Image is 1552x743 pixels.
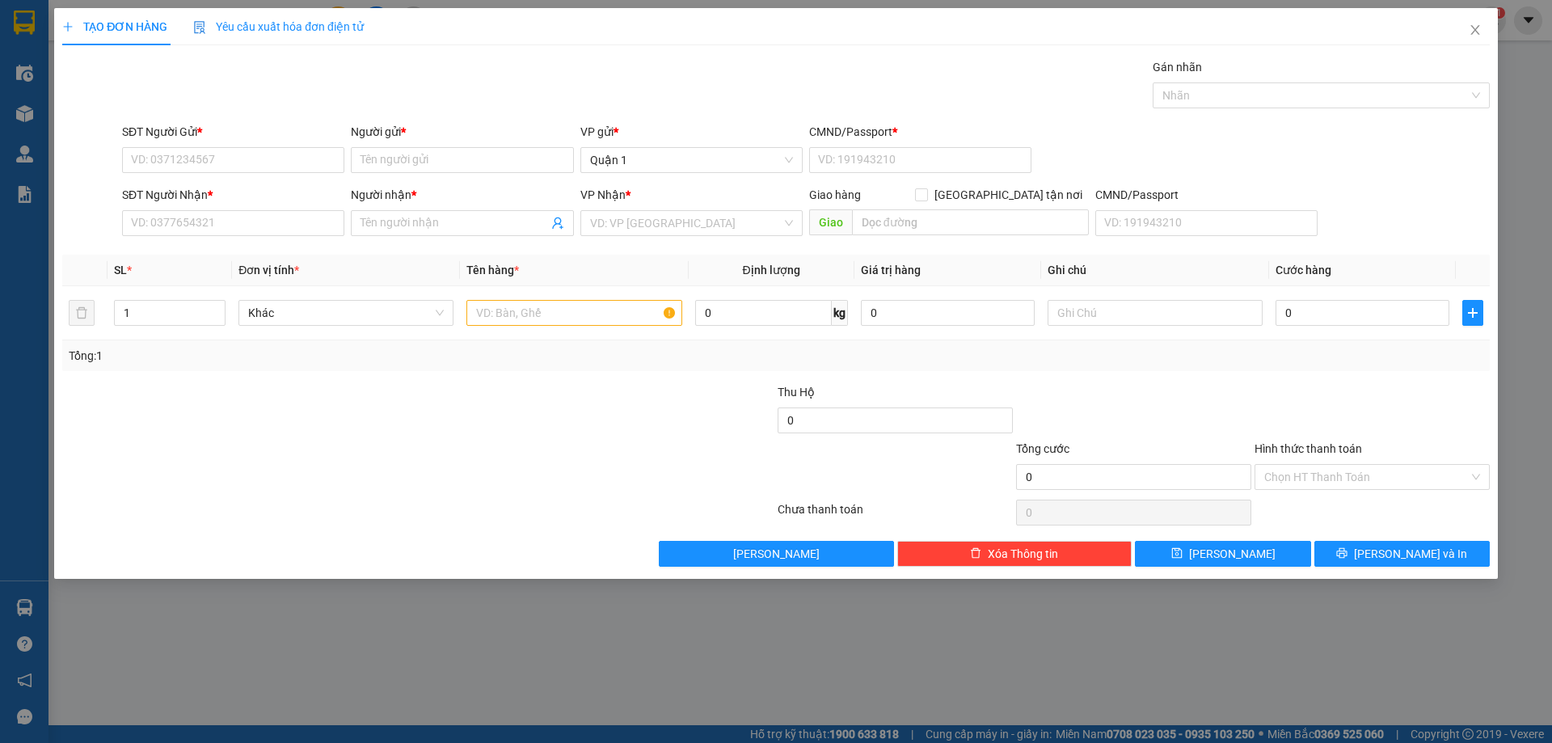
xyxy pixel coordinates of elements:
[1171,547,1183,560] span: save
[1048,300,1263,326] input: Ghi Chú
[928,186,1089,204] span: [GEOGRAPHIC_DATA] tận nơi
[1153,61,1202,74] label: Gán nhãn
[551,217,564,230] span: user-add
[193,20,364,33] span: Yêu cầu xuất hóa đơn điện tử
[122,123,344,141] div: SĐT Người Gửi
[580,188,626,201] span: VP Nhận
[114,264,127,277] span: SL
[861,300,1035,326] input: 0
[580,123,803,141] div: VP gửi
[1314,541,1490,567] button: printer[PERSON_NAME] và In
[1016,442,1069,455] span: Tổng cước
[743,264,800,277] span: Định lượng
[988,545,1058,563] span: Xóa Thông tin
[897,541,1132,567] button: deleteXóa Thông tin
[832,300,848,326] span: kg
[1276,264,1331,277] span: Cước hàng
[1135,541,1310,567] button: save[PERSON_NAME]
[466,264,519,277] span: Tên hàng
[1453,8,1498,53] button: Close
[852,209,1089,235] input: Dọc đường
[861,264,921,277] span: Giá trị hàng
[1462,300,1483,326] button: plus
[1463,306,1482,319] span: plus
[809,188,861,201] span: Giao hàng
[62,21,74,32] span: plus
[122,186,344,204] div: SĐT Người Nhận
[809,209,852,235] span: Giao
[590,148,793,172] span: Quận 1
[351,123,573,141] div: Người gửi
[1336,547,1347,560] span: printer
[62,20,167,33] span: TẠO ĐƠN HÀNG
[466,300,681,326] input: VD: Bàn, Ghế
[733,545,820,563] span: [PERSON_NAME]
[193,21,206,34] img: icon
[659,541,894,567] button: [PERSON_NAME]
[1354,545,1467,563] span: [PERSON_NAME] và In
[69,347,599,365] div: Tổng: 1
[778,386,815,399] span: Thu Hộ
[1095,186,1318,204] div: CMND/Passport
[809,123,1031,141] div: CMND/Passport
[1189,545,1276,563] span: [PERSON_NAME]
[238,264,299,277] span: Đơn vị tính
[1469,23,1482,36] span: close
[1041,255,1269,286] th: Ghi chú
[1255,442,1362,455] label: Hình thức thanh toán
[970,547,981,560] span: delete
[69,300,95,326] button: delete
[351,186,573,204] div: Người nhận
[248,301,444,325] span: Khác
[776,500,1014,529] div: Chưa thanh toán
